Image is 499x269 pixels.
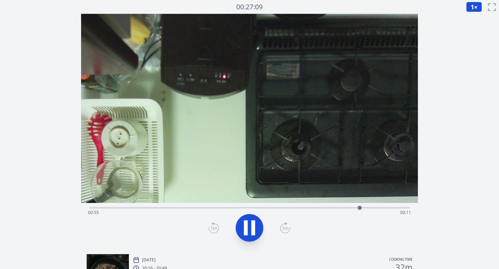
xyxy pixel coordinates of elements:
span: 00:11 [400,210,411,215]
button: 1× [466,2,482,12]
span: 00:55 [88,210,99,215]
p: [DATE] [142,257,156,263]
p: Cooking time [389,257,412,263]
span: 1 [471,3,474,11]
a: 00:27:09 [236,2,263,12]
